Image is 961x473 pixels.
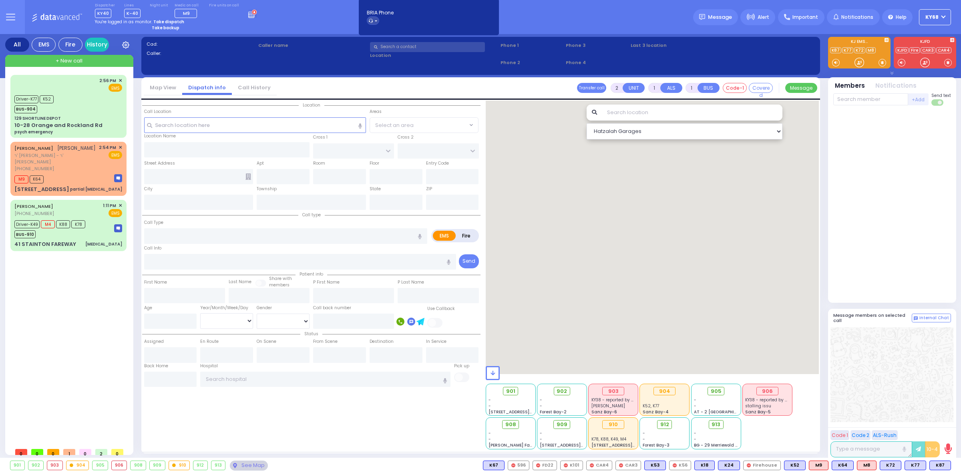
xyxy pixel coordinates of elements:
[832,461,854,470] div: BLS
[95,19,152,25] span: You're logged in as monitor.
[564,463,568,467] img: red-radio-icon.svg
[896,14,907,21] span: Help
[14,95,38,103] span: Driver-K77
[830,47,841,53] a: K87
[230,461,267,471] div: See map
[370,42,485,52] input: Search a contact
[912,314,951,322] button: Internal Chat
[809,461,828,470] div: ALS
[14,115,61,121] div: 129 SHORTLINE DEPOT
[296,271,327,277] span: Patient info
[370,160,379,167] label: Floor
[483,461,505,470] div: BLS
[929,461,951,470] div: BLS
[591,442,667,448] span: [STREET_ADDRESS][PERSON_NAME]
[540,436,542,442] span: -
[14,145,53,151] a: [PERSON_NAME]
[119,202,122,209] span: ✕
[58,38,82,52] div: Fire
[257,338,276,345] label: On Scene
[919,315,949,321] span: Internal Chat
[5,38,29,52] div: All
[300,331,322,337] span: Status
[643,436,645,442] span: -
[694,442,739,448] span: BG - 29 Merriewold S.
[370,52,498,59] label: Location
[749,83,773,93] button: Covered
[375,121,414,129] span: Select an area
[31,449,43,455] span: 0
[426,338,446,345] label: In Service
[784,461,806,470] div: K52
[540,430,542,436] span: -
[694,461,715,470] div: K18
[828,40,891,45] label: KJ EMS...
[14,185,69,193] div: [STREET_ADDRESS]
[880,461,901,470] div: K72
[533,461,557,470] div: FD22
[854,47,865,53] a: K72
[144,109,171,115] label: Call Location
[459,254,479,268] button: Send
[792,14,818,21] span: Important
[114,224,122,232] img: message-box.svg
[370,186,381,192] label: State
[109,84,122,92] span: EMS
[566,42,628,49] span: Phone 3
[785,83,817,93] button: Message
[835,81,865,91] button: Members
[14,175,28,183] span: M9
[560,461,583,470] div: K101
[147,41,256,48] label: Cad:
[131,461,146,470] div: 908
[85,38,109,52] a: History
[931,93,951,99] span: Send text
[643,403,659,409] span: K52, K77
[830,430,849,440] button: Code 1
[557,387,567,395] span: 902
[124,3,141,8] label: Lines
[144,363,168,369] label: Back Home
[66,461,89,470] div: 904
[200,363,218,369] label: Hospital
[577,83,606,93] button: Transfer call
[489,430,491,436] span: -
[99,145,116,151] span: 2:54 PM
[14,240,76,248] div: 41 STAINTON FAREWAY
[109,151,122,159] span: EMS
[119,77,122,84] span: ✕
[70,186,122,192] div: partial [MEDICAL_DATA]
[144,84,182,91] a: Map View
[10,461,24,470] div: 901
[931,99,944,107] label: Turn off text
[591,397,641,403] span: KY38 - reported by KY42
[14,152,96,165] span: ר' [PERSON_NAME] - ר' [PERSON_NAME]
[124,9,141,18] span: K-40
[872,430,898,440] button: ALS-Rush
[85,241,122,247] div: [MEDICAL_DATA]
[103,203,116,209] span: 1:11 PM
[95,9,111,18] span: KY40
[28,461,44,470] div: 902
[540,409,567,415] span: Forest Bay-2
[660,421,669,429] span: 912
[756,387,778,396] div: 906
[153,19,184,25] strong: Take dispatch
[501,42,563,49] span: Phone 1
[896,47,909,53] a: KJFD
[711,387,722,395] span: 905
[14,230,36,238] span: BUS-910
[586,461,612,470] div: CAR4
[209,3,239,8] label: Fire units on call
[14,220,40,228] span: Driver-K49
[536,463,540,467] img: red-radio-icon.svg
[699,14,705,20] img: message.svg
[866,47,876,53] a: M8
[14,121,103,129] div: 10-28 Orange and Rockland Rd
[644,461,666,470] div: BLS
[14,129,53,135] div: psych emergency
[232,84,277,91] a: Call History
[489,436,491,442] span: -
[257,305,272,311] label: Gender
[182,84,232,91] a: Dispatch info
